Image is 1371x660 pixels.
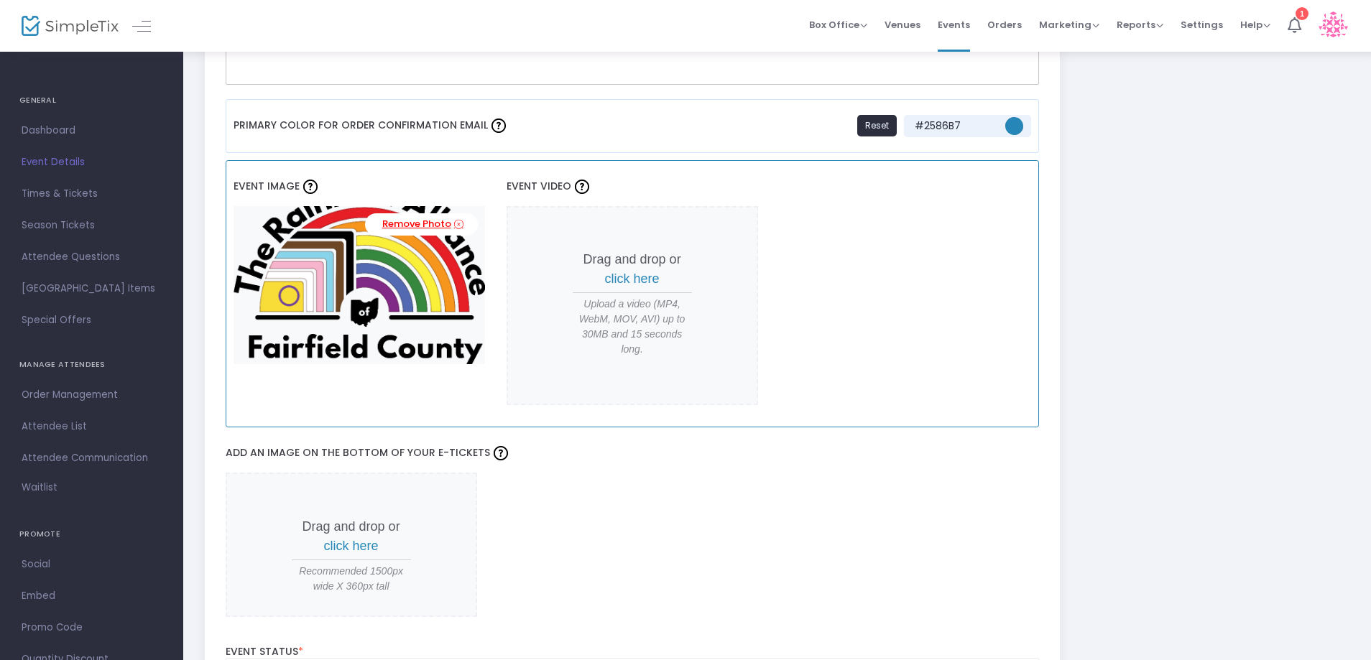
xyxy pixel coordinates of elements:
span: Waitlist [22,480,57,495]
h4: MANAGE ATTENDEES [19,350,164,379]
img: question-mark [494,446,508,460]
span: Order Management [22,386,162,404]
a: Remove Photo [365,213,478,236]
span: Help [1240,18,1270,32]
span: Season Tickets [22,216,162,235]
span: Marketing [1039,18,1099,32]
p: Drag and drop or [292,517,411,556]
span: Settings [1181,6,1223,43]
h4: GENERAL [19,86,164,115]
img: question-mark [491,118,506,133]
span: Event Image [234,179,300,193]
span: Box Office [809,18,867,32]
span: Attendee Questions [22,248,162,266]
span: Social [22,555,162,574]
button: Reset [857,115,897,136]
label: Event Status [226,646,1040,659]
div: 1 [1296,7,1308,20]
img: 9DeMkXAAAABklEQVQDAJZDx2nsQH76AAAAAElFTkSuQmCC [234,206,485,364]
span: Event Video [507,179,571,193]
label: Primary Color For Order Confirmation Email [234,107,509,145]
span: Attendee Communication [22,449,162,468]
span: Reports [1117,18,1163,32]
span: Embed [22,587,162,605]
span: Attendee List [22,417,162,436]
span: [GEOGRAPHIC_DATA] Items [22,279,162,298]
span: Orders [987,6,1022,43]
span: Upload a video (MP4, WebM, MOV, AVI) up to 30MB and 15 seconds long. [573,297,692,357]
img: question-mark [575,180,589,194]
span: click here [605,271,660,286]
span: Add an image on the bottom of your e-tickets [226,445,512,460]
img: question-mark [303,180,318,194]
span: Promo Code [22,618,162,637]
span: Events [938,6,970,43]
span: #2586B7 [911,118,997,134]
kendo-colorpicker: #2586b7 [997,115,1024,137]
span: Event Details [22,153,162,172]
p: Drag and drop or [573,250,692,289]
span: Venues [885,6,920,43]
span: Times & Tickets [22,185,162,203]
span: click here [324,539,379,553]
h4: PROMOTE [19,520,164,549]
span: Dashboard [22,121,162,140]
span: Special Offers [22,311,162,330]
span: Recommended 1500px wide X 360px tall [292,564,411,594]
